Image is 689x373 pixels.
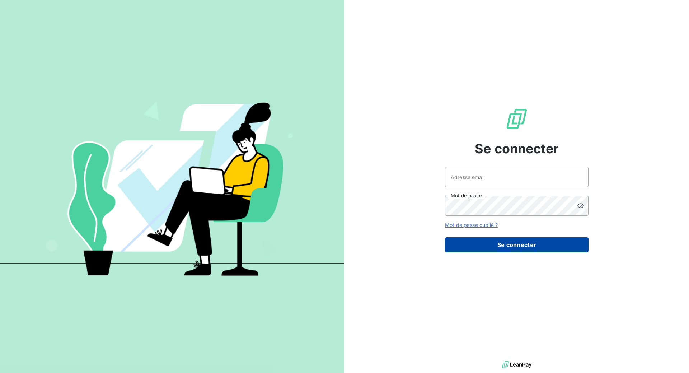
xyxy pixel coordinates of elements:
img: logo [502,359,531,370]
a: Mot de passe oublié ? [445,222,498,228]
input: placeholder [445,167,589,187]
button: Se connecter [445,237,589,252]
img: Logo LeanPay [505,107,528,130]
span: Se connecter [475,139,559,158]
